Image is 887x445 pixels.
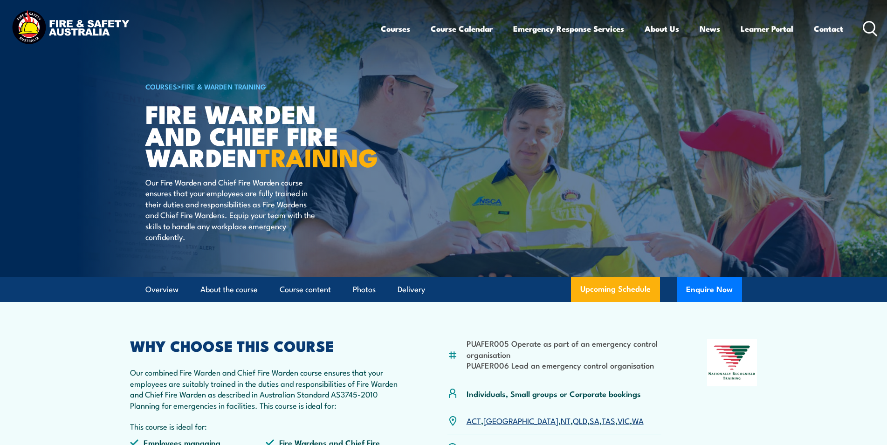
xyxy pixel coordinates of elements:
[145,177,316,242] p: Our Fire Warden and Chief Fire Warden course ensures that your employees are fully trained in the...
[467,338,662,360] li: PUAFER005 Operate as part of an emergency control organisation
[257,137,378,176] strong: TRAINING
[130,339,402,352] h2: WHY CHOOSE THIS COURSE
[677,277,742,302] button: Enquire Now
[467,415,644,426] p: , , , , , , ,
[145,103,376,168] h1: Fire Warden and Chief Fire Warden
[741,16,793,41] a: Learner Portal
[280,277,331,302] a: Course content
[467,360,662,370] li: PUAFER006 Lead an emergency control organisation
[590,415,599,426] a: SA
[130,367,402,411] p: Our combined Fire Warden and Chief Fire Warden course ensures that your employees are suitably tr...
[483,415,558,426] a: [GEOGRAPHIC_DATA]
[573,415,587,426] a: QLD
[814,16,843,41] a: Contact
[618,415,630,426] a: VIC
[645,16,679,41] a: About Us
[571,277,660,302] a: Upcoming Schedule
[353,277,376,302] a: Photos
[181,81,266,91] a: Fire & Warden Training
[130,421,402,431] p: This course is ideal for:
[398,277,425,302] a: Delivery
[145,81,177,91] a: COURSES
[381,16,410,41] a: Courses
[513,16,624,41] a: Emergency Response Services
[707,339,757,386] img: Nationally Recognised Training logo.
[467,388,641,399] p: Individuals, Small groups or Corporate bookings
[200,277,258,302] a: About the course
[602,415,615,426] a: TAS
[700,16,720,41] a: News
[467,415,481,426] a: ACT
[431,16,493,41] a: Course Calendar
[632,415,644,426] a: WA
[561,415,571,426] a: NT
[145,277,179,302] a: Overview
[145,81,376,92] h6: >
